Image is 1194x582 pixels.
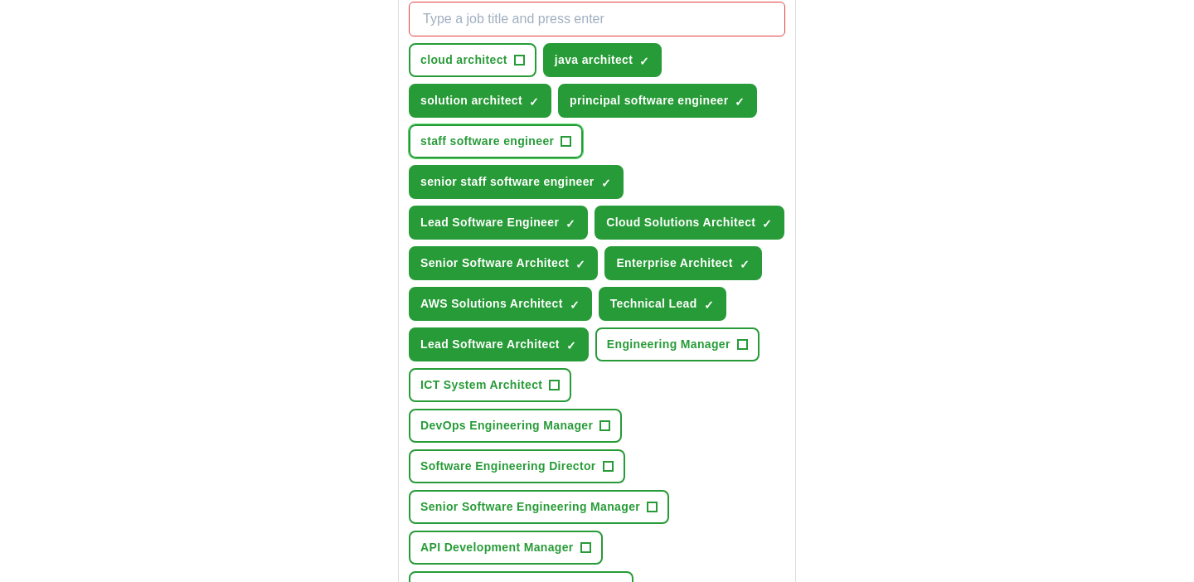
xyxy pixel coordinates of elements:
[607,336,730,353] span: Engineering Manager
[409,206,588,240] button: Lead Software Engineer✓
[420,92,522,109] span: solution architect
[420,51,507,69] span: cloud architect
[409,124,583,158] button: staff software engineer
[409,287,592,321] button: AWS Solutions Architect✓
[555,51,633,69] span: java architect
[409,409,622,443] button: DevOps Engineering Manager
[570,92,729,109] span: principal software engineer
[420,498,640,516] span: Senior Software Engineering Manager
[420,458,596,475] span: Software Engineering Director
[740,258,750,271] span: ✓
[409,368,571,402] button: ICT System Architect
[604,246,761,280] button: Enterprise Architect✓
[409,84,551,118] button: solution architect✓
[420,539,574,556] span: API Development Manager
[735,95,745,109] span: ✓
[543,43,662,77] button: java architect✓
[565,217,575,230] span: ✓
[420,255,569,272] span: Senior Software Architect
[409,531,603,565] button: API Development Manager
[409,490,669,524] button: Senior Software Engineering Manager
[639,55,649,68] span: ✓
[420,173,595,191] span: senior staff software engineer
[566,339,576,352] span: ✓
[616,255,732,272] span: Enterprise Architect
[409,449,625,483] button: Software Engineering Director
[704,298,714,312] span: ✓
[610,295,697,313] span: Technical Lead
[762,217,772,230] span: ✓
[575,258,585,271] span: ✓
[409,165,624,199] button: senior staff software engineer✓
[558,84,758,118] button: principal software engineer✓
[420,417,593,434] span: DevOps Engineering Manager
[529,95,539,109] span: ✓
[420,336,560,353] span: Lead Software Architect
[420,295,563,313] span: AWS Solutions Architect
[420,133,554,150] span: staff software engineer
[409,2,785,36] input: Type a job title and press enter
[570,298,580,312] span: ✓
[420,376,542,394] span: ICT System Architect
[409,327,589,361] button: Lead Software Architect✓
[420,214,559,231] span: Lead Software Engineer
[601,177,611,190] span: ✓
[595,206,784,240] button: Cloud Solutions Architect✓
[409,43,536,77] button: cloud architect
[606,214,755,231] span: Cloud Solutions Architect
[599,287,726,321] button: Technical Lead✓
[595,327,760,361] button: Engineering Manager
[409,246,598,280] button: Senior Software Architect✓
